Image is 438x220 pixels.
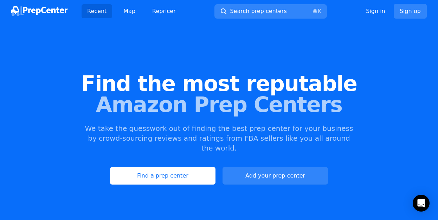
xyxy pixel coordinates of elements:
p: We take the guesswork out of finding the best prep center for your business by crowd-sourcing rev... [84,124,354,153]
a: Repricer [147,4,181,18]
button: Search prep centers⌘K [214,4,327,19]
a: Sign up [394,4,427,19]
a: Find a prep center [110,167,215,185]
kbd: K [318,8,322,14]
div: Open Intercom Messenger [413,195,430,212]
kbd: ⌘ [312,8,318,14]
a: Sign in [366,7,385,15]
a: Map [118,4,141,18]
a: Add your prep center [223,167,328,185]
span: Find the most reputable [11,73,427,94]
span: Search prep centers [230,7,286,15]
a: Recent [82,4,112,18]
img: PrepCenter [11,6,67,16]
span: Amazon Prep Centers [11,94,427,115]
